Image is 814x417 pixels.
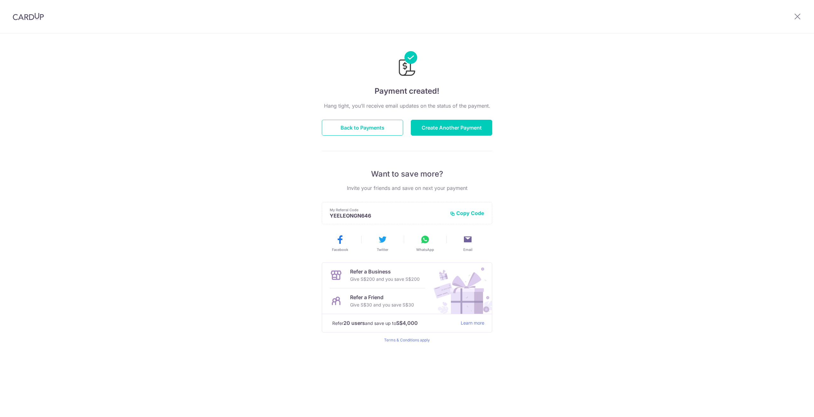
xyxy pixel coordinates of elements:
button: Back to Payments [322,120,403,136]
p: YEELEONGN646 [330,212,445,219]
button: Facebook [321,234,359,252]
span: WhatsApp [416,247,434,252]
button: WhatsApp [406,234,444,252]
p: Refer and save up to [332,319,456,327]
span: Email [463,247,473,252]
p: Refer a Friend [350,293,414,301]
strong: S$4,000 [396,319,418,327]
a: Learn more [461,319,484,327]
p: My Referral Code [330,207,445,212]
p: Refer a Business [350,268,420,275]
p: Give S$30 and you save S$30 [350,301,414,309]
button: Create Another Payment [411,120,492,136]
p: Give S$200 and you save S$200 [350,275,420,283]
a: Terms & Conditions apply [384,338,430,342]
button: Copy Code [450,210,484,216]
p: Invite your friends and save on next your payment [322,184,492,192]
p: Want to save more? [322,169,492,179]
button: Email [449,234,486,252]
span: Facebook [332,247,348,252]
p: Hang tight, you’ll receive email updates on the status of the payment. [322,102,492,110]
img: CardUp [13,13,44,20]
img: Payments [397,51,417,78]
span: Twitter [377,247,388,252]
img: Refer [428,263,492,314]
h4: Payment created! [322,85,492,97]
strong: 20 users [343,319,365,327]
button: Twitter [364,234,401,252]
